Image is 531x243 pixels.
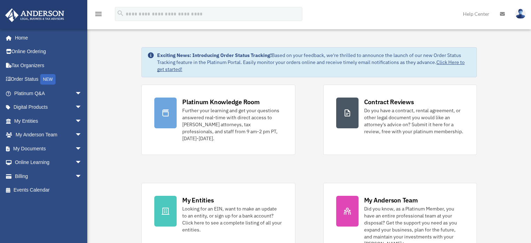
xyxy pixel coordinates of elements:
img: User Pic [515,9,526,19]
div: Do you have a contract, rental agreement, or other legal document you would like an attorney's ad... [364,107,464,135]
div: Contract Reviews [364,98,414,106]
a: Online Learningarrow_drop_down [5,156,93,170]
a: My Anderson Teamarrow_drop_down [5,128,93,142]
img: Anderson Advisors Platinum Portal [3,8,66,22]
a: Contract Reviews Do you have a contract, rental agreement, or other legal document you would like... [323,85,477,155]
span: arrow_drop_down [75,142,89,156]
a: Platinum Knowledge Room Further your learning and get your questions answered real-time with dire... [141,85,295,155]
a: My Documentsarrow_drop_down [5,142,93,156]
div: My Anderson Team [364,196,418,205]
a: Digital Productsarrow_drop_down [5,100,93,114]
a: Click Here to get started! [157,59,465,72]
a: Order StatusNEW [5,72,93,87]
a: Billingarrow_drop_down [5,169,93,183]
span: arrow_drop_down [75,156,89,170]
span: arrow_drop_down [75,114,89,128]
a: My Entitiesarrow_drop_down [5,114,93,128]
span: arrow_drop_down [75,128,89,142]
a: Platinum Q&Aarrow_drop_down [5,86,93,100]
a: Online Ordering [5,45,93,59]
div: Based on your feedback, we're thrilled to announce the launch of our new Order Status Tracking fe... [157,52,471,73]
a: Tax Organizers [5,58,93,72]
i: menu [94,10,103,18]
a: Events Calendar [5,183,93,197]
div: Further your learning and get your questions answered real-time with direct access to [PERSON_NAM... [182,107,282,142]
span: arrow_drop_down [75,169,89,184]
span: arrow_drop_down [75,100,89,115]
div: Platinum Knowledge Room [182,98,260,106]
i: search [117,9,124,17]
a: Home [5,31,89,45]
span: arrow_drop_down [75,86,89,101]
a: menu [94,12,103,18]
div: My Entities [182,196,214,205]
div: NEW [40,74,56,85]
strong: Exciting News: Introducing Order Status Tracking! [157,52,272,58]
div: Looking for an EIN, want to make an update to an entity, or sign up for a bank account? Click her... [182,205,282,233]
